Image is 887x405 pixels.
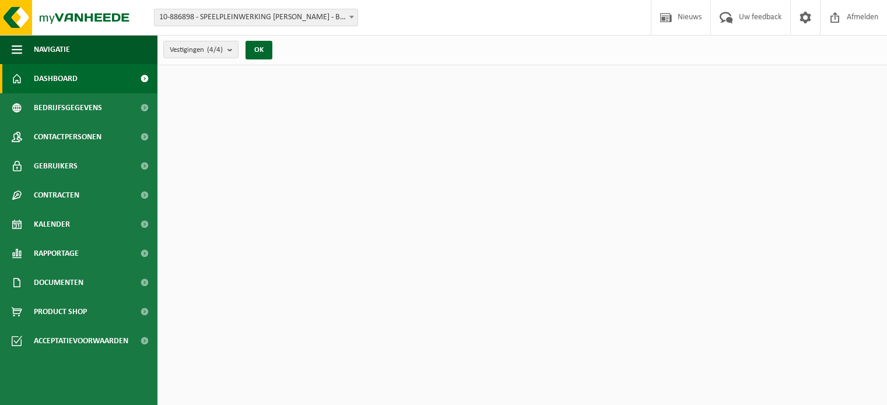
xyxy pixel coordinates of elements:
span: Kalender [34,210,70,239]
span: 10-886898 - SPEELPLEINWERKING BARTJE VZW - BEVEREN-WAAS [155,9,357,26]
button: Vestigingen(4/4) [163,41,239,58]
count: (4/4) [207,46,223,54]
span: Product Shop [34,297,87,326]
span: Gebruikers [34,152,78,181]
span: Documenten [34,268,83,297]
span: Contracten [34,181,79,210]
span: Dashboard [34,64,78,93]
span: Rapportage [34,239,79,268]
span: Acceptatievoorwaarden [34,326,128,355]
button: OK [246,41,272,59]
span: Vestigingen [170,41,223,59]
span: Contactpersonen [34,122,101,152]
span: Bedrijfsgegevens [34,93,102,122]
span: Navigatie [34,35,70,64]
span: 10-886898 - SPEELPLEINWERKING BARTJE VZW - BEVEREN-WAAS [154,9,358,26]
